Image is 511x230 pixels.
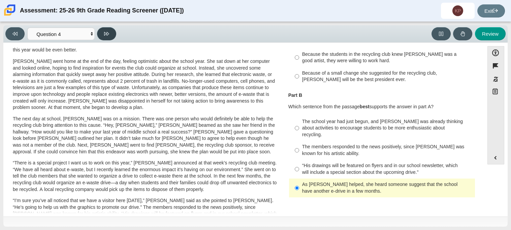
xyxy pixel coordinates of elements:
b: Part B [288,92,302,98]
p: [PERSON_NAME] went home at the end of the day, feeling optimistic about the school year. She sat ... [13,58,277,111]
button: Toggle response masking [487,73,504,86]
div: As [PERSON_NAME] helped, she heard someone suggest that the school have another e-drive in a few ... [302,181,472,194]
p: “There is a special project I want us to work on this year,” [PERSON_NAME] announced at that week... [13,160,277,193]
button: Notepad [487,86,504,100]
button: Flag item [487,59,504,72]
div: Assessment: 25-26 9th Grade Reading Screener ([DATE]) [20,3,184,19]
div: The school year had just begun, and [PERSON_NAME] was already thinking about activities to encour... [302,118,472,138]
img: Carmen School of Science & Technology [3,3,17,17]
a: Carmen School of Science & Technology [3,12,17,18]
button: Expand menu. Displays the button labels. [488,151,504,164]
p: Which sentence from the passage supports the answer in part A? [288,104,476,110]
a: Exit [477,4,505,17]
div: “His drawings will be featured on flyers and in our school newsletter, which will include a speci... [302,162,472,176]
button: Raise Your Hand [453,27,472,40]
div: Because of a small change she suggested for the recycling club, [PERSON_NAME] will be the best pr... [302,70,472,83]
div: The members responded to the news positively, since [PERSON_NAME] was known for his artistic abil... [302,144,472,157]
p: “I’m sure you’ve all noticed that we have a visitor here [DATE],” [PERSON_NAME] said as she point... [13,197,277,224]
div: Because the students in the recycling club knew [PERSON_NAME] was a good artist, they were willin... [302,51,472,64]
b: best [360,104,370,110]
p: The next day at school, [PERSON_NAME] was on a mission. There was one person who would definitely... [13,116,277,155]
span: KP [455,8,461,13]
button: Review [475,27,506,40]
div: Assessment items [7,46,481,214]
button: Open Accessibility Menu [487,46,504,59]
